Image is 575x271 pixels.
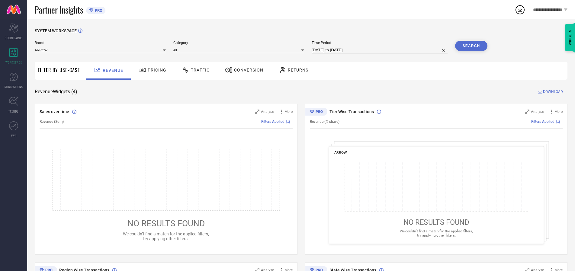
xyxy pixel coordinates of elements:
[35,4,83,16] span: Partner Insights
[261,110,274,114] span: Analyse
[312,46,448,54] input: Select time period
[543,89,563,95] span: DOWNLOAD
[8,109,19,113] span: TRENDS
[305,108,327,117] div: Premium
[5,60,22,65] span: WORKSPACE
[11,133,17,138] span: FWD
[255,110,259,114] svg: Zoom
[234,68,263,72] span: Conversion
[38,66,80,74] span: Filter By Use-Case
[515,4,525,15] div: Open download list
[40,120,64,124] span: Revenue (Sum)
[525,110,529,114] svg: Zoom
[312,41,448,45] span: Time Period
[35,41,166,45] span: Brand
[93,8,102,13] span: PRO
[35,28,77,33] span: SYSTEM WORKSPACE
[191,68,210,72] span: Traffic
[455,41,488,51] button: Search
[40,109,69,114] span: Sales over time
[400,229,473,237] span: We couldn’t find a match for the applied filters, try applying other filters.
[127,218,205,228] span: NO RESULTS FOUND
[123,231,209,241] span: We couldn’t find a match for the applied filters, try applying other filters.
[103,68,123,73] span: Revenue
[334,150,347,155] span: ARROW
[5,84,23,89] span: SUGGESTIONS
[261,120,284,124] span: Filters Applied
[310,120,339,124] span: Revenue (% share)
[329,109,374,114] span: Tier Wise Transactions
[562,120,563,124] span: |
[35,89,77,95] span: Revenue Widgets ( 4 )
[148,68,166,72] span: Pricing
[288,68,308,72] span: Returns
[554,110,563,114] span: More
[531,110,544,114] span: Analyse
[403,218,469,227] span: NO RESULTS FOUND
[284,110,293,114] span: More
[5,36,23,40] span: SCORECARDS
[531,120,554,124] span: Filters Applied
[173,41,304,45] span: Category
